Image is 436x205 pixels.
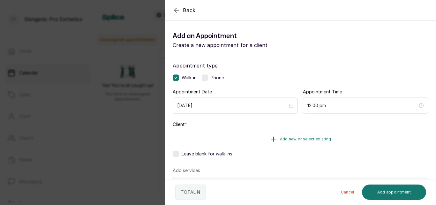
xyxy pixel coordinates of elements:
button: Cancel [336,185,359,200]
input: Select time [307,102,418,109]
span: Phone [211,75,224,81]
label: Appointment Date [173,89,212,95]
button: Back [173,6,196,14]
button: Add new or select existing [173,130,428,148]
span: Add new or select existing [280,137,331,142]
label: Client [173,121,187,128]
p: TOTAL: ₦ [181,189,200,195]
h1: Add an Appointment [173,31,300,41]
span: Back [183,6,196,14]
p: Add services [173,167,200,174]
span: Leave blank for walk-ins [182,151,232,157]
label: Appointment Time [303,89,342,95]
label: Appointment type [173,62,428,69]
input: Select date [177,102,288,109]
p: Create a new appointment for a client [173,41,300,49]
span: Walk-in [182,75,197,81]
button: Add appointment [362,185,426,200]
